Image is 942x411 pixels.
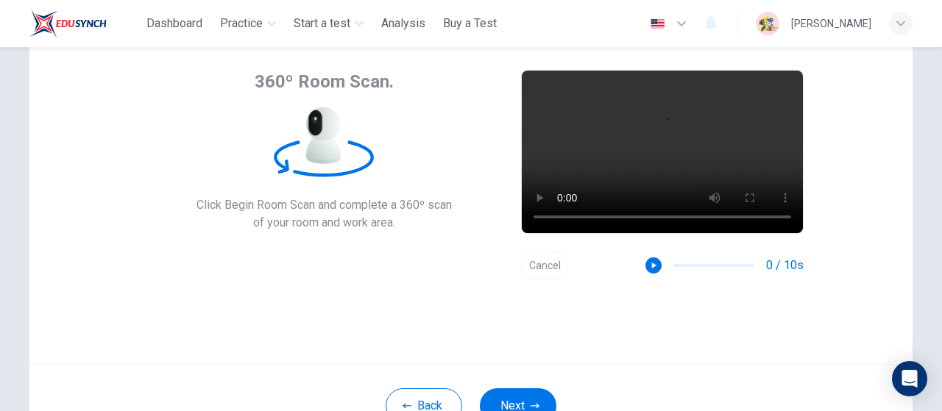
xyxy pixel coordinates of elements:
[255,70,394,93] span: 360º Room Scan.
[791,15,871,32] div: [PERSON_NAME]
[756,12,779,35] img: Profile picture
[443,15,497,32] span: Buy a Test
[196,214,452,232] span: of your room and work area.
[141,10,208,37] button: Dashboard
[892,361,927,396] div: Open Intercom Messenger
[214,10,282,37] button: Practice
[220,15,263,32] span: Practice
[294,15,350,32] span: Start a test
[648,18,667,29] img: en
[766,257,804,274] span: 0 / 10s
[196,196,452,214] span: Click Begin Room Scan and complete a 360º scan
[288,10,369,37] button: Start a test
[437,10,503,37] button: Buy a Test
[375,10,431,37] button: Analysis
[521,251,568,280] button: Cancel
[146,15,202,32] span: Dashboard
[381,15,425,32] span: Analysis
[29,9,107,38] img: ELTC logo
[29,9,141,38] a: ELTC logo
